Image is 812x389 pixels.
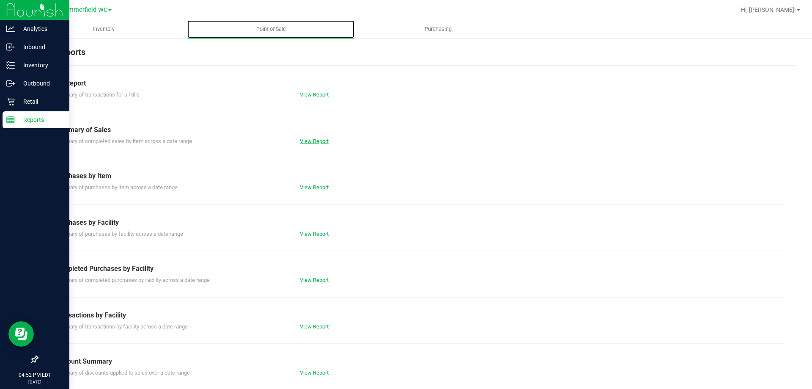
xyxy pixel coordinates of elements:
span: Summary of purchases by facility across a date range [55,231,183,237]
p: Outbound [15,78,66,88]
inline-svg: Inbound [6,43,15,51]
div: Completed Purchases by Facility [55,264,778,274]
div: Purchases by Facility [55,218,778,228]
span: Purchasing [413,25,463,33]
a: View Report [300,277,329,283]
a: View Report [300,184,329,190]
inline-svg: Retail [6,97,15,106]
span: Summary of discounts applied to sales over a date range [55,370,190,376]
a: View Report [300,323,329,330]
a: View Report [300,138,329,144]
p: Inventory [15,60,66,70]
p: Retail [15,97,66,107]
p: Analytics [15,24,66,34]
inline-svg: Reports [6,116,15,124]
a: Point of Sale [187,20,354,38]
a: View Report [300,91,329,98]
a: View Report [300,231,329,237]
a: View Report [300,370,329,376]
iframe: Resource center [8,321,34,347]
div: Transactions by Facility [55,310,778,320]
p: [DATE] [4,379,66,385]
span: Summerfield WC [61,6,107,14]
div: Purchases by Item [55,171,778,181]
div: Discount Summary [55,356,778,367]
span: Summary of completed sales by item across a date range [55,138,192,144]
span: Hi, [PERSON_NAME]! [741,6,796,13]
span: Summary of completed purchases by facility across a date range [55,277,210,283]
span: Summary of transactions for all tills [55,91,140,98]
a: Inventory [20,20,187,38]
p: Inbound [15,42,66,52]
div: Till Report [55,78,778,88]
inline-svg: Inventory [6,61,15,69]
p: 04:52 PM EDT [4,371,66,379]
span: Summary of purchases by item across a date range [55,184,178,190]
p: Reports [15,115,66,125]
span: Summary of transactions by facility across a date range [55,323,188,330]
inline-svg: Analytics [6,25,15,33]
div: Summary of Sales [55,125,778,135]
span: Point of Sale [245,25,297,33]
span: Inventory [82,25,126,33]
inline-svg: Outbound [6,79,15,88]
div: POS Reports [37,46,795,65]
a: Purchasing [354,20,521,38]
